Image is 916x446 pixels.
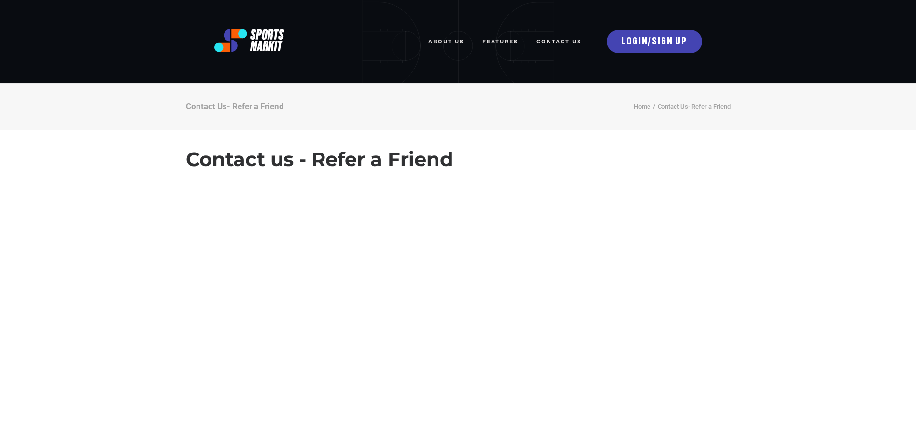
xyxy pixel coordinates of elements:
a: Home [634,103,650,110]
span: Contact us - Refer a Friend [186,148,453,171]
a: Contact Us [536,31,581,52]
img: logo [214,29,285,52]
li: Contact Us- Refer a Friend [650,101,731,112]
a: LOGIN/SIGN UP [607,30,702,53]
div: Contact Us- Refer a Friend [186,101,284,111]
a: ABOUT US [428,31,464,52]
a: FEATURES [482,31,518,52]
